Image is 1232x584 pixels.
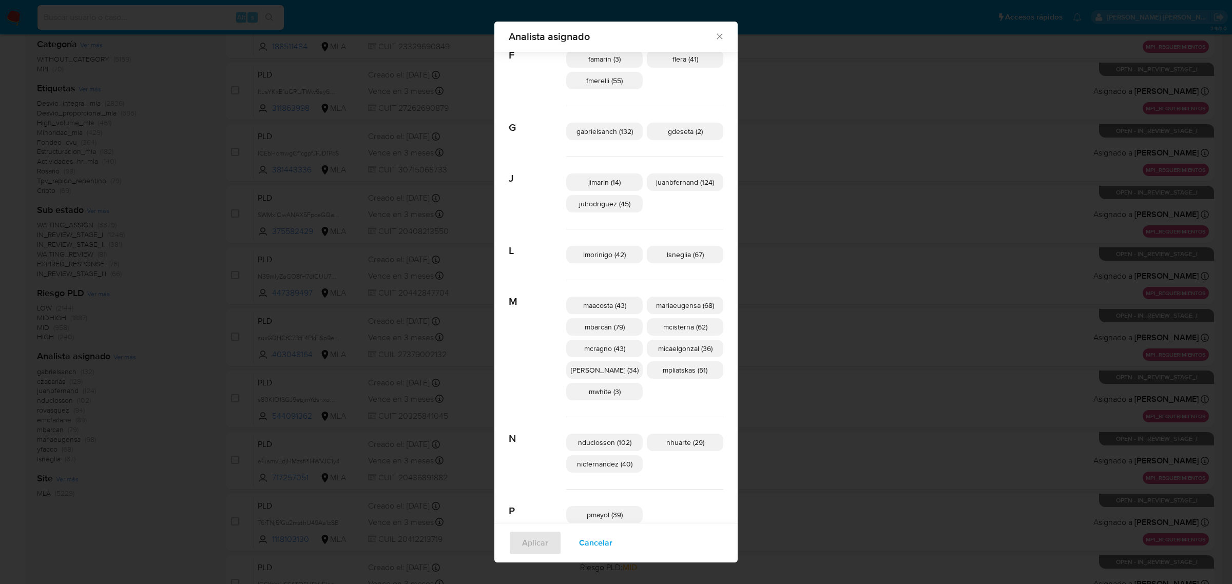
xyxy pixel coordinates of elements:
span: G [509,106,566,134]
span: nduclosson (102) [578,437,631,447]
span: Analista asignado [509,31,715,42]
div: mcisterna (62) [647,318,723,336]
span: J [509,157,566,185]
span: fmerelli (55) [586,75,623,86]
span: mwhite (3) [589,386,621,397]
span: nicfernandez (40) [577,459,632,469]
div: maacosta (43) [566,297,643,314]
span: mcragno (43) [584,343,625,354]
button: Cancelar [566,531,626,555]
span: maacosta (43) [583,300,626,310]
div: mariaeugensa (68) [647,297,723,314]
div: [PERSON_NAME] (34) [566,361,643,379]
div: mcragno (43) [566,340,643,357]
div: mbarcan (79) [566,318,643,336]
div: famarin (3) [566,50,643,68]
span: famarin (3) [588,54,621,64]
span: lsneglia (67) [667,249,704,260]
div: gabrielsanch (132) [566,123,643,140]
div: jimarin (14) [566,173,643,191]
div: mpliatskas (51) [647,361,723,379]
span: mpliatskas (51) [663,365,707,375]
span: lmorinigo (42) [583,249,626,260]
span: gabrielsanch (132) [576,126,633,137]
span: P [509,490,566,517]
span: mbarcan (79) [585,322,625,332]
span: gdeseta (2) [668,126,703,137]
div: lmorinigo (42) [566,246,643,263]
span: juanbfernand (124) [656,177,714,187]
div: pmayol (39) [566,506,643,523]
span: [PERSON_NAME] (34) [571,365,639,375]
span: jimarin (14) [588,177,621,187]
span: julrodriguez (45) [579,199,630,209]
span: Cancelar [579,532,612,554]
div: juanbfernand (124) [647,173,723,191]
span: mcisterna (62) [663,322,707,332]
div: julrodriguez (45) [566,195,643,212]
div: flera (41) [647,50,723,68]
span: mariaeugensa (68) [656,300,714,310]
span: micaelgonzal (36) [658,343,713,354]
div: fmerelli (55) [566,72,643,89]
span: flera (41) [672,54,698,64]
div: nicfernandez (40) [566,455,643,473]
div: micaelgonzal (36) [647,340,723,357]
div: lsneglia (67) [647,246,723,263]
div: nhuarte (29) [647,434,723,451]
div: mwhite (3) [566,383,643,400]
span: pmayol (39) [587,510,623,520]
span: L [509,229,566,257]
span: N [509,417,566,445]
div: gdeseta (2) [647,123,723,140]
span: M [509,280,566,308]
div: nduclosson (102) [566,434,643,451]
span: nhuarte (29) [666,437,704,447]
button: Cerrar [715,31,724,41]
